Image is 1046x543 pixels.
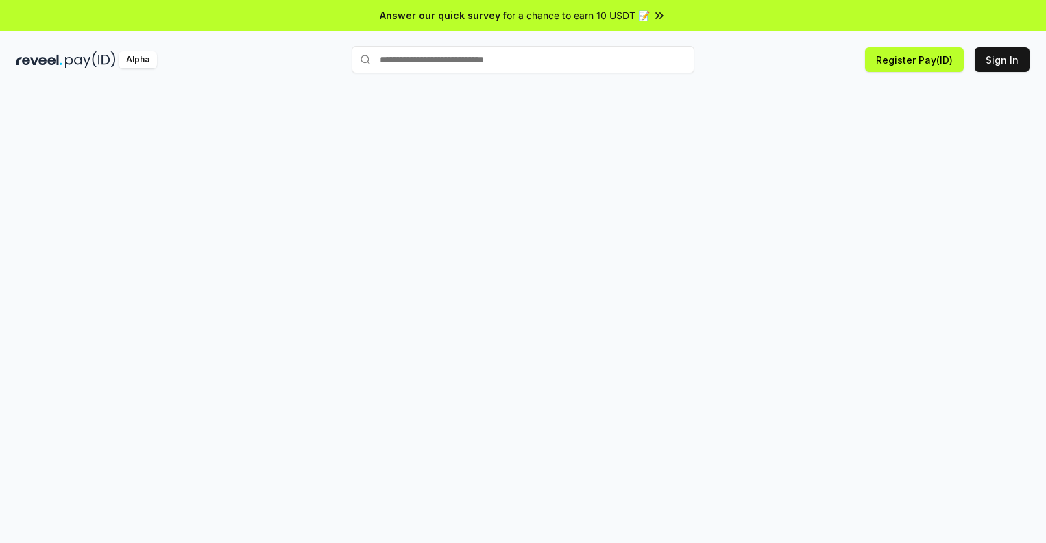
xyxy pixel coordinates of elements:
[65,51,116,68] img: pay_id
[503,8,650,23] span: for a chance to earn 10 USDT 📝
[16,51,62,68] img: reveel_dark
[380,8,500,23] span: Answer our quick survey
[119,51,157,68] div: Alpha
[975,47,1030,72] button: Sign In
[865,47,964,72] button: Register Pay(ID)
